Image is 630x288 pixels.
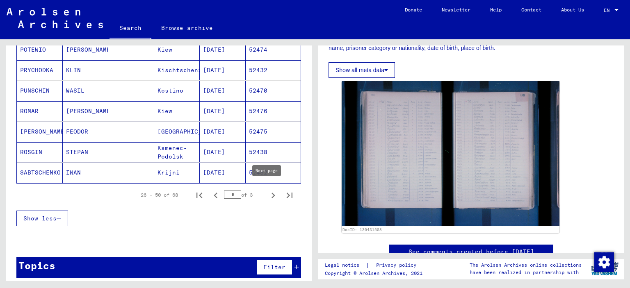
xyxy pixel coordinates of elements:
[200,163,246,183] mat-cell: [DATE]
[17,81,63,101] mat-cell: PUNSCHIN
[63,60,109,80] mat-cell: KLIN
[246,60,301,80] mat-cell: 52432
[409,247,534,256] a: See comments created before [DATE]
[7,8,103,28] img: Arolsen_neg.svg
[200,122,246,142] mat-cell: [DATE]
[281,187,298,203] button: Last page
[246,101,301,121] mat-cell: 52476
[154,60,200,80] mat-cell: Kischtschenzi
[265,187,281,203] button: Next page
[17,122,63,142] mat-cell: [PERSON_NAME]
[17,142,63,162] mat-cell: ROSGIN
[154,101,200,121] mat-cell: Kiew
[342,227,382,232] a: DocID: 130431508
[200,81,246,101] mat-cell: [DATE]
[16,211,68,226] button: Show less
[200,101,246,121] mat-cell: [DATE]
[200,60,246,80] mat-cell: [DATE]
[325,270,426,277] p: Copyright © Arolsen Archives, 2021
[154,40,200,60] mat-cell: Kiew
[63,122,109,142] mat-cell: FEODOR
[17,60,63,80] mat-cell: PRYCHODKA
[17,40,63,60] mat-cell: POTEWIO
[63,81,109,101] mat-cell: WASIL
[191,187,208,203] button: First page
[370,261,426,270] a: Privacy policy
[151,18,223,38] a: Browse archive
[63,40,109,60] mat-cell: [PERSON_NAME]
[470,261,582,269] p: The Arolsen Archives online collections
[17,163,63,183] mat-cell: SABTSCHENKO
[63,142,109,162] mat-cell: STEPAN
[63,101,109,121] mat-cell: [PERSON_NAME]
[154,142,200,162] mat-cell: Kamenec-Podolsk
[325,261,366,270] a: Legal notice
[263,263,285,271] span: Filter
[604,7,613,13] span: EN
[63,163,109,183] mat-cell: IWAN
[224,191,265,199] div: of 3
[141,191,178,199] div: 26 – 50 of 68
[589,259,620,279] img: yv_logo.png
[154,163,200,183] mat-cell: Krijni
[17,101,63,121] mat-cell: ROMAR
[208,187,224,203] button: Previous page
[329,62,395,78] button: Show all meta data
[200,142,246,162] mat-cell: [DATE]
[246,163,301,183] mat-cell: 52482
[246,122,301,142] mat-cell: 52475
[246,40,301,60] mat-cell: 52474
[246,81,301,101] mat-cell: 52470
[110,18,151,39] a: Search
[256,259,292,275] button: Filter
[200,40,246,60] mat-cell: [DATE]
[18,258,55,273] div: Topics
[342,81,559,226] img: 001.jpg
[594,252,614,272] img: Change consent
[154,122,200,142] mat-cell: [GEOGRAPHIC_DATA]
[470,269,582,276] p: have been realized in partnership with
[246,142,301,162] mat-cell: 52438
[23,215,57,222] span: Show less
[154,81,200,101] mat-cell: Kostino
[325,261,426,270] div: |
